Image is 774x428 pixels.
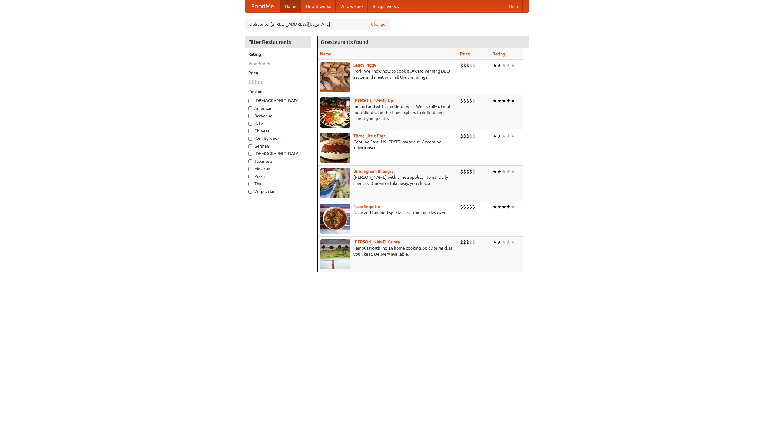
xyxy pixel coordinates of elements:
[320,133,350,163] img: littlepigs.jpg
[460,133,463,139] li: $
[460,51,470,56] a: Price
[466,133,469,139] li: $
[248,128,308,134] label: Chinese
[248,122,252,126] input: Cafe
[502,133,506,139] li: ★
[469,204,472,210] li: $
[469,97,472,104] li: $
[472,133,475,139] li: $
[320,97,350,128] img: curryup.jpg
[466,168,469,175] li: $
[502,204,506,210] li: ★
[257,79,260,86] li: $
[245,36,311,48] h4: Filter Restaurants
[463,97,466,104] li: $
[257,60,262,67] li: ★
[248,106,252,110] input: American
[493,62,497,69] li: ★
[353,63,376,67] a: Saucy Piggy
[321,39,370,45] ng-pluralize: 6 restaurants found!
[320,204,350,234] img: naansequitur.jpg
[502,97,506,104] li: ★
[497,239,502,246] li: ★
[320,68,455,80] p: Pork. We know how to cook it. Award-winning BBQ sauce, and meat with all the trimmings.
[248,114,252,118] input: Barbecue
[353,98,393,103] a: [PERSON_NAME] Up
[245,0,280,12] a: FoodMe
[506,62,511,69] li: ★
[506,97,511,104] li: ★
[472,62,475,69] li: $
[248,182,252,186] input: Thai
[248,158,308,164] label: Japanese
[504,0,523,12] a: Help
[248,129,252,133] input: Chinese
[463,239,466,246] li: $
[248,89,308,95] h5: Cuisine
[260,79,263,86] li: $
[248,70,308,76] h5: Price
[280,0,301,12] a: Home
[248,181,308,187] label: Thai
[469,62,472,69] li: $
[493,168,497,175] li: ★
[320,139,455,151] p: Genuine East [US_STATE] barbecue. Accept no substitutes!
[472,97,475,104] li: $
[463,133,466,139] li: $
[248,188,308,194] label: Vegetarian
[248,137,252,141] input: Czech / Slovak
[320,174,455,186] p: [PERSON_NAME] with a metropolitan twist. Daily specials. Dine-in or takeaway, you choose.
[248,120,308,126] label: Cafe
[460,168,463,175] li: $
[254,79,257,86] li: $
[248,136,308,142] label: Czech / Slovak
[371,21,385,27] a: Change
[245,19,390,30] div: Deliver to: [STREET_ADDRESS][US_STATE]
[353,204,380,209] a: Naan Sequitur
[506,204,511,210] li: ★
[472,168,475,175] li: $
[466,62,469,69] li: $
[248,143,308,149] label: German
[466,204,469,210] li: $
[248,60,253,67] li: ★
[469,239,472,246] li: $
[511,168,515,175] li: ★
[301,0,336,12] a: How it works
[497,62,502,69] li: ★
[353,169,393,174] a: Birmingham Bhangra
[497,168,502,175] li: ★
[248,190,252,194] input: Vegetarian
[320,168,350,198] img: bhangra.jpg
[493,204,497,210] li: ★
[472,204,475,210] li: $
[248,51,308,57] h5: Rating
[463,168,466,175] li: $
[248,144,252,148] input: German
[320,245,455,257] p: Famous North Indian home cooking. Spicy or mild, as you like it. Delivery available.
[248,99,252,103] input: [DEMOGRAPHIC_DATA]
[506,133,511,139] li: ★
[320,51,331,56] a: Name
[472,239,475,246] li: $
[493,97,497,104] li: ★
[248,113,308,119] label: Barbecue
[511,97,515,104] li: ★
[248,105,308,111] label: American
[353,133,385,138] a: Three Little Pigs
[502,239,506,246] li: ★
[320,62,350,92] img: saucy.jpg
[502,62,506,69] li: ★
[469,168,472,175] li: $
[502,168,506,175] li: ★
[493,133,497,139] li: ★
[511,133,515,139] li: ★
[493,51,505,56] a: Rating
[320,239,350,269] img: currygalore.jpg
[353,240,400,244] a: [PERSON_NAME] Galore
[460,62,463,69] li: $
[248,98,308,104] label: [DEMOGRAPHIC_DATA]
